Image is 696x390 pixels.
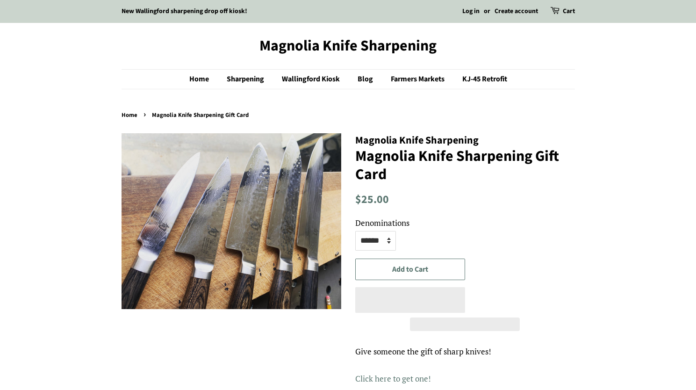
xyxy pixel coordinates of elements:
a: Click here to get one! [355,373,431,384]
span: $25.00 [355,192,389,208]
li: or [484,6,490,17]
a: Home [122,111,140,119]
a: Farmers Markets [384,70,454,89]
a: New Wallingford sharpening drop off kiosk! [122,7,247,16]
a: Magnolia Knife Sharpening [122,37,575,55]
a: KJ-45 Retrofit [455,70,507,89]
a: Home [189,70,218,89]
a: Blog [351,70,382,89]
span: › [144,108,148,120]
label: Denominations [355,217,575,230]
nav: breadcrumbs [122,110,575,121]
span: Magnolia Knife Sharpening [355,133,479,148]
span: Magnolia Knife Sharpening Gift Card [152,111,251,119]
img: Magnolia Knife Sharpening Gift Card [122,133,341,309]
a: Wallingford Kiosk [275,70,349,89]
a: Sharpening [220,70,273,89]
a: Log in [462,7,480,16]
span: Add to Cart [392,264,428,274]
a: Cart [563,6,575,17]
a: Create account [495,7,538,16]
button: Add to Cart [355,259,465,281]
p: Give someone the gift of sharp knives! [355,345,575,386]
h1: Magnolia Knife Sharpening Gift Card [355,147,575,183]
